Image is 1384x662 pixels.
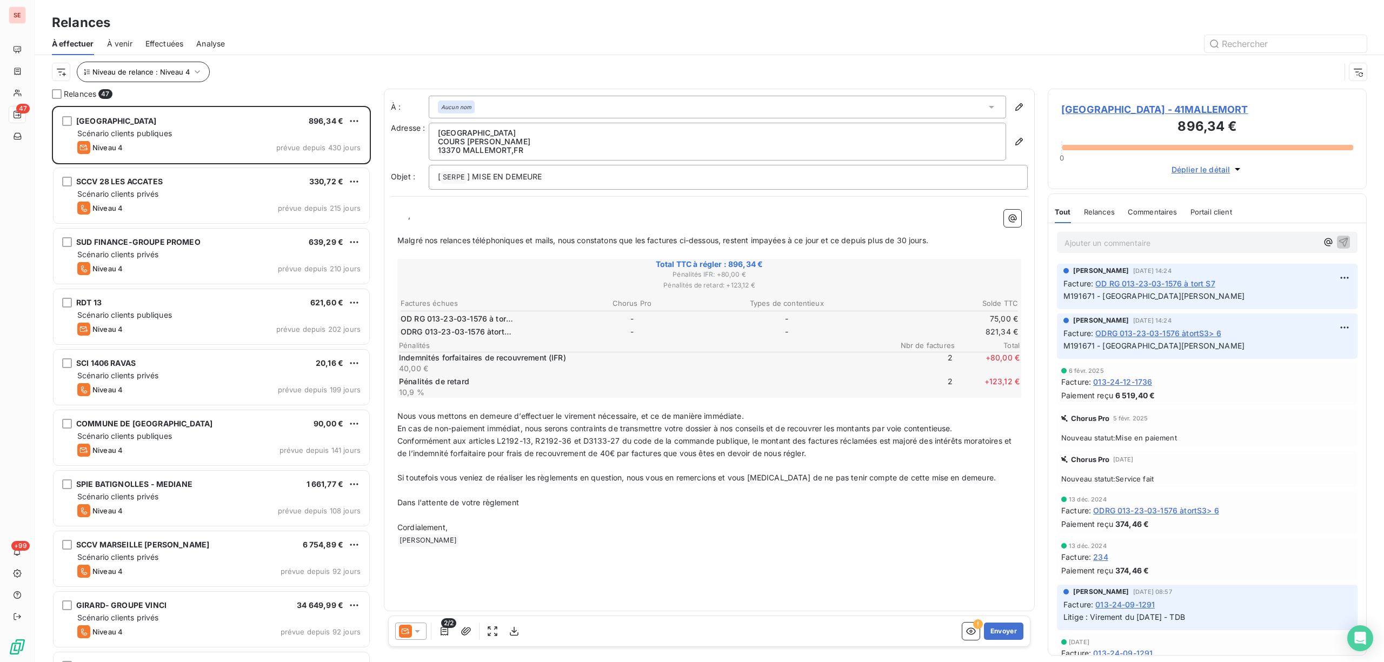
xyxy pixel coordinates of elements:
span: [PERSON_NAME] [1073,316,1129,325]
div: grid [52,106,371,662]
h3: 896,34 € [1061,117,1353,138]
span: Pénalités [399,341,890,350]
span: Relances [1084,208,1115,216]
button: Envoyer [984,623,1023,640]
span: Niveau 4 [92,143,123,152]
span: prévue depuis 430 jours [276,143,361,152]
span: COMMUNE DE [GEOGRAPHIC_DATA] [76,419,212,428]
span: 013-24-09-1291 [1093,647,1153,659]
span: Paiement reçu [1061,390,1113,401]
span: SCCV 28 LES ACCATES [76,177,163,186]
span: À venir [107,38,132,49]
span: Nouveau statut : Mise en paiement [1061,433,1353,442]
th: Factures échues [400,298,554,309]
span: Objet : [391,172,415,181]
span: Scénario clients publiques [77,431,172,440]
img: Logo LeanPay [9,638,26,656]
span: Paiement reçu [1061,565,1113,576]
span: RDT 13 [76,298,102,307]
span: Portail client [1190,208,1232,216]
h3: Relances [52,13,110,32]
span: 2 [888,352,953,374]
span: Total [955,341,1020,350]
span: prévue depuis 141 jours [280,446,361,454]
th: Solde TTC [865,298,1019,309]
span: Niveau 4 [92,567,123,576]
span: 374,46 € [1115,565,1149,576]
span: ODRG 013-23-03-1576 àtortS3> 6 [1093,505,1219,516]
span: Cordialement, [397,523,448,532]
span: Facture : [1063,599,1093,610]
span: M191671 - [GEOGRAPHIC_DATA][PERSON_NAME] [1063,341,1245,350]
span: prévue depuis 210 jours [278,264,361,273]
span: Niveau 4 [92,325,123,333]
span: 013-24-09-1291 [1095,599,1155,610]
span: SCI 1406 RAVAS [76,358,136,367]
span: 0 [1060,153,1064,162]
span: Facture : [1063,327,1093,339]
a: 47 [9,106,25,123]
p: Pénalités de retard [399,376,886,387]
span: Nbr de factures [890,341,955,350]
span: 896,34 € [309,116,343,125]
span: 47 [98,89,112,99]
span: Niveau 4 [92,385,123,394]
span: , [408,211,410,220]
span: Nous vous mettons en demeure d’effectuer le virement nécessaire, et ce de manière immédiate. [397,411,744,420]
span: prévue depuis 215 jours [278,204,361,212]
span: M191671 - [GEOGRAPHIC_DATA][PERSON_NAME] [1063,291,1245,300]
span: [GEOGRAPHIC_DATA] [76,116,157,125]
span: 2/2 [441,618,456,628]
span: Si toutefois vous veniez de réaliser les règlements en question, nous vous en remercions et vous ... [397,473,996,482]
button: Niveau de relance : Niveau 4 [77,62,210,82]
span: 90,00 € [314,419,343,428]
span: Tout [1055,208,1071,216]
span: Scénario clients privés [77,492,158,501]
span: Scénario clients privés [77,613,158,622]
span: prévue depuis 92 jours [281,627,361,636]
span: Déplier le détail [1172,164,1230,175]
span: Litige : Virement du [DATE] - TDB [1063,612,1185,621]
span: Conformément aux articles L2192-13, R2192-36 et D3133-27 du code de la commande publique, le mont... [397,436,1014,458]
th: Chorus Pro [555,298,709,309]
p: [GEOGRAPHIC_DATA] [438,129,997,137]
span: 330,72 € [309,177,343,186]
span: À effectuer [52,38,94,49]
span: Facture : [1061,647,1091,659]
span: Niveau 4 [92,446,123,454]
span: Commentaires [1128,208,1177,216]
span: Niveau de relance : Niveau 4 [92,68,190,76]
span: Facture : [1061,551,1091,563]
input: Rechercher [1205,35,1367,52]
span: [DATE] 08:57 [1133,589,1172,595]
span: Scénario clients publiques [77,310,172,319]
td: - [555,326,709,338]
span: 13 déc. 2024 [1069,496,1107,503]
p: 10,9 % [399,387,886,398]
span: Chorus Pro [1071,414,1110,423]
span: Analyse [196,38,225,49]
span: OD RG 013-23-03-1576 à tort S7 [1095,278,1215,289]
span: 639,29 € [309,237,343,246]
span: Scénario clients privés [77,552,158,561]
span: Paiement reçu [1061,518,1113,530]
span: SERPE [441,171,467,184]
span: Facture : [1063,278,1093,289]
span: Relances [64,89,96,99]
span: 2 [888,376,953,398]
span: [DATE] 14:24 [1133,317,1172,324]
span: prévue depuis 92 jours [281,567,361,576]
td: 821,34 € [865,326,1019,338]
span: 621,60 € [310,298,343,307]
span: Effectuées [145,38,184,49]
div: SE [9,6,26,24]
span: Adresse : [391,123,425,132]
td: - [710,326,864,338]
span: Facture : [1061,376,1091,387]
span: +99 [11,541,30,551]
label: À : [391,102,429,112]
span: Dans l'attente de votre règlement [397,498,519,507]
span: 013-24-12-1736 [1093,376,1152,387]
span: ODRG 013-23-03-1576 àtortS3> 6 [401,326,513,337]
span: 20,16 € [316,358,343,367]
